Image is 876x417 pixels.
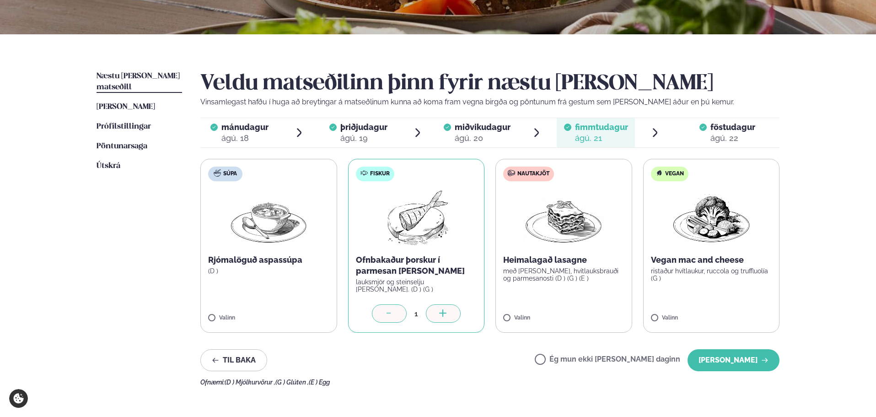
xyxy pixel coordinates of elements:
[710,122,755,132] span: föstudagur
[208,267,329,275] p: (D )
[97,102,155,113] a: [PERSON_NAME]
[9,389,28,408] a: Cookie settings
[97,71,182,93] a: Næstu [PERSON_NAME] matseðill
[97,141,147,152] a: Pöntunarsaga
[340,122,387,132] span: þriðjudagur
[200,71,779,97] h2: Veldu matseðilinn þinn fyrir næstu [PERSON_NAME]
[665,170,684,178] span: Vegan
[97,103,155,111] span: [PERSON_NAME]
[370,170,390,178] span: Fiskur
[228,189,309,247] img: Soup.png
[455,122,511,132] span: miðvikudagur
[360,169,368,177] img: fish.svg
[200,97,779,108] p: Vinsamlegast hafðu í huga að breytingar á matseðlinum kunna að koma fram vegna birgða og pöntunum...
[97,142,147,150] span: Pöntunarsaga
[221,133,269,144] div: ágú. 18
[200,349,267,371] button: Til baka
[503,255,624,265] p: Heimalagað lasagne
[214,169,221,177] img: soup.svg
[455,133,511,144] div: ágú. 20
[200,379,779,386] div: Ofnæmi:
[407,309,426,319] div: 1
[575,133,628,144] div: ágú. 21
[275,379,309,386] span: (G ) Glúten ,
[309,379,330,386] span: (E ) Egg
[340,133,387,144] div: ágú. 19
[651,267,772,282] p: ristaður hvítlaukur, ruccola og truffluolía (G )
[517,170,549,178] span: Nautakjöt
[651,255,772,265] p: Vegan mac and cheese
[223,170,237,178] span: Súpa
[671,189,752,247] img: Vegan.png
[656,169,663,177] img: Vegan.svg
[356,255,477,276] p: Ofnbakaður þorskur í parmesan [PERSON_NAME]
[356,278,477,293] p: lauksmjör og steinselju [PERSON_NAME]. (D ) (G )
[208,255,329,265] p: Rjómalöguð aspassúpa
[97,72,180,91] span: Næstu [PERSON_NAME] matseðill
[97,123,151,130] span: Prófílstillingar
[575,122,628,132] span: fimmtudagur
[376,189,457,247] img: Fish.png
[225,379,275,386] span: (D ) Mjólkurvörur ,
[221,122,269,132] span: mánudagur
[97,161,120,172] a: Útskrá
[710,133,755,144] div: ágú. 22
[503,267,624,282] p: með [PERSON_NAME], hvítlauksbrauði og parmesanosti (D ) (G ) (E )
[523,189,604,247] img: Lasagna.png
[97,121,151,132] a: Prófílstillingar
[97,162,120,170] span: Útskrá
[508,169,515,177] img: beef.svg
[688,349,779,371] button: [PERSON_NAME]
